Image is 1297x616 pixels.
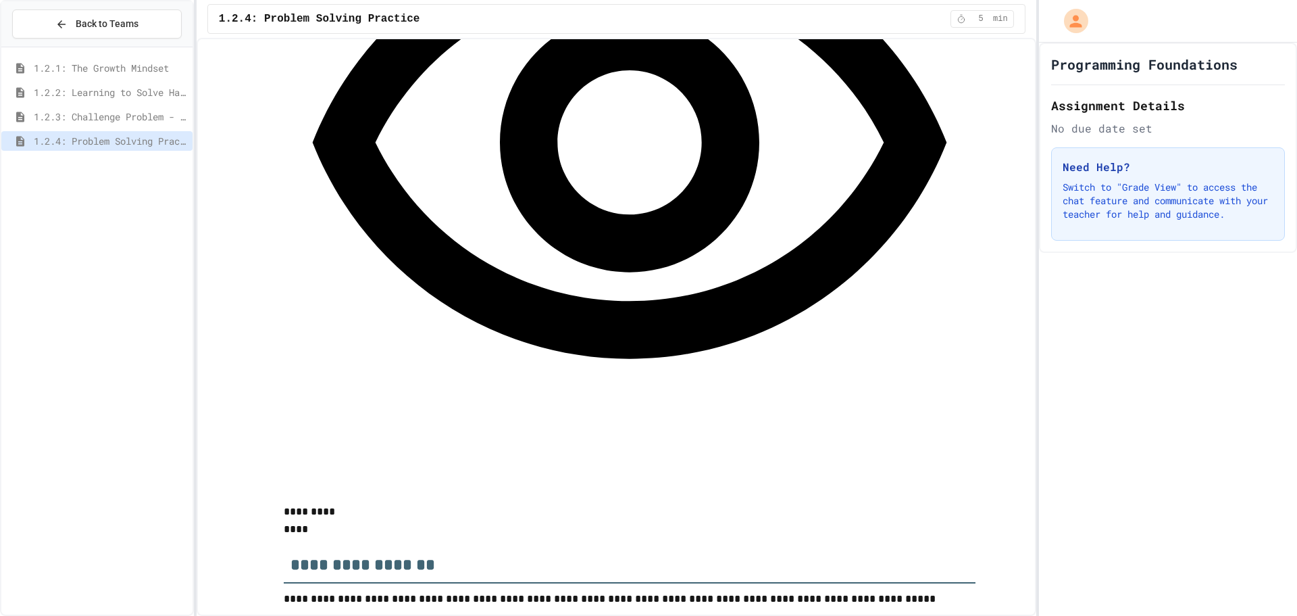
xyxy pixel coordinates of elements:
span: 1.2.4: Problem Solving Practice [34,134,187,148]
button: Back to Teams [12,9,182,39]
div: No due date set [1051,120,1285,137]
h2: Assignment Details [1051,96,1285,115]
span: 1.2.1: The Growth Mindset [34,61,187,75]
span: 1.2.3: Challenge Problem - The Bridge [34,110,187,124]
div: My Account [1050,5,1092,37]
span: 1.2.2: Learning to Solve Hard Problems [34,85,187,99]
h1: Programming Foundations [1051,55,1238,74]
span: 1.2.4: Problem Solving Practice [219,11,420,27]
p: Switch to "Grade View" to access the chat feature and communicate with your teacher for help and ... [1063,181,1273,221]
span: min [993,14,1008,24]
span: 5 [970,14,992,24]
span: Back to Teams [76,17,138,31]
h3: Need Help? [1063,159,1273,175]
